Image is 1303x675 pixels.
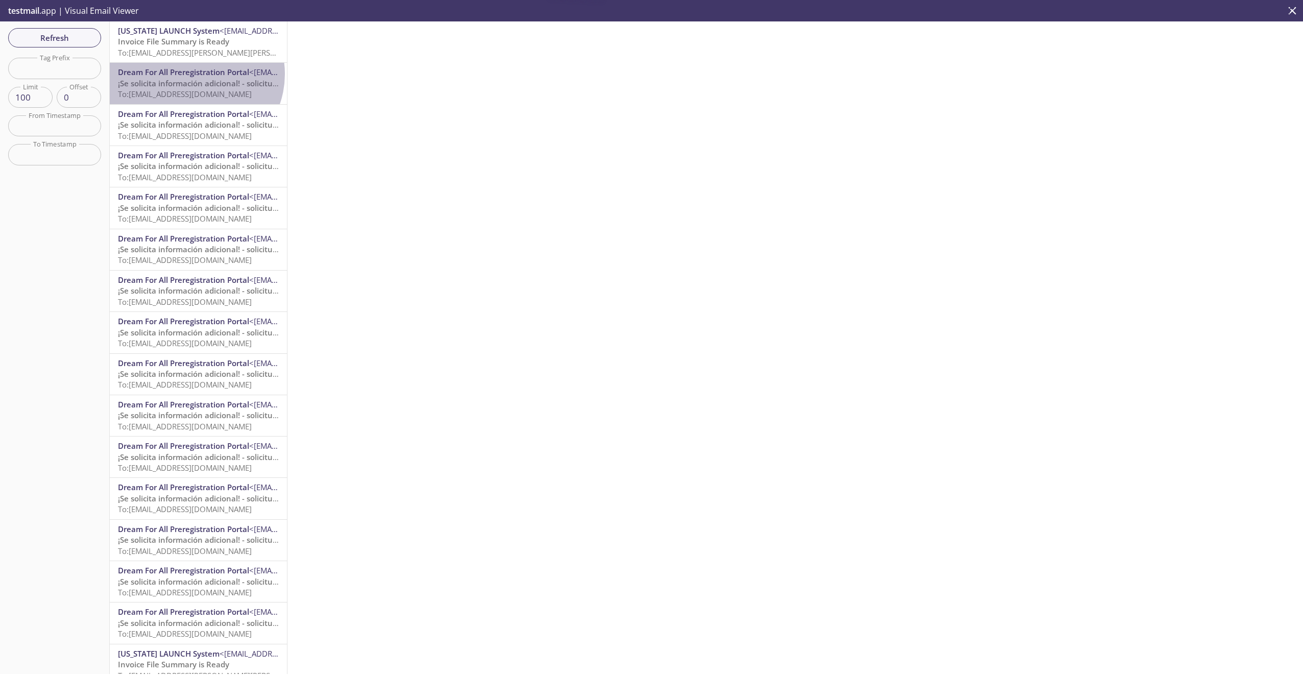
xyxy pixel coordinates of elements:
span: ¡Se solicita información adicional! - solicitud de CalHFA [118,244,317,254]
div: Dream For All Preregistration Portal<[EMAIL_ADDRESS][DOMAIN_NAME]>¡Se solicita información adicio... [110,437,287,477]
span: <[EMAIL_ADDRESS][DOMAIN_NAME]> [249,441,381,451]
span: To: [EMAIL_ADDRESS][DOMAIN_NAME] [118,546,252,556]
div: Dream For All Preregistration Portal<[EMAIL_ADDRESS][DOMAIN_NAME]>¡Se solicita información adicio... [110,354,287,395]
div: Dream For All Preregistration Portal<[EMAIL_ADDRESS][DOMAIN_NAME]>¡Se solicita información adicio... [110,271,287,311]
span: <[EMAIL_ADDRESS][DOMAIN_NAME]> [249,607,381,617]
div: Dream For All Preregistration Portal<[EMAIL_ADDRESS][DOMAIN_NAME]>¡Se solicita información adicio... [110,105,287,146]
div: Dream For All Preregistration Portal<[EMAIL_ADDRESS][DOMAIN_NAME]>¡Se solicita información adicio... [110,561,287,602]
span: ¡Se solicita información adicional! - solicitud de CalHFA [118,327,317,337]
span: <[EMAIL_ADDRESS][DOMAIN_NAME][US_STATE]> [220,26,391,36]
div: Dream For All Preregistration Portal<[EMAIL_ADDRESS][DOMAIN_NAME]>¡Se solicita información adicio... [110,229,287,270]
div: Dream For All Preregistration Portal<[EMAIL_ADDRESS][DOMAIN_NAME]>¡Se solicita información adicio... [110,187,287,228]
span: Invoice File Summary is Ready [118,659,229,669]
span: ¡Se solicita información adicional! - solicitud de CalHFA [118,576,317,587]
span: Dream For All Preregistration Portal [118,191,249,202]
span: Dream For All Preregistration Portal [118,275,249,285]
span: <[EMAIL_ADDRESS][DOMAIN_NAME]> [249,67,381,77]
span: Dream For All Preregistration Portal [118,150,249,160]
span: To: [EMAIL_ADDRESS][DOMAIN_NAME] [118,297,252,307]
span: To: [EMAIL_ADDRESS][DOMAIN_NAME] [118,255,252,265]
span: ¡Se solicita información adicional! - solicitud de CalHFA [118,161,317,171]
span: Dream For All Preregistration Portal [118,233,249,244]
span: To: [EMAIL_ADDRESS][DOMAIN_NAME] [118,338,252,348]
div: [US_STATE] LAUNCH System<[EMAIL_ADDRESS][DOMAIN_NAME][US_STATE]>Invoice File Summary is ReadyTo:[... [110,21,287,62]
span: <[EMAIL_ADDRESS][DOMAIN_NAME]> [249,275,381,285]
span: To: [EMAIL_ADDRESS][DOMAIN_NAME] [118,379,252,390]
span: Dream For All Preregistration Portal [118,358,249,368]
div: Dream For All Preregistration Portal<[EMAIL_ADDRESS][DOMAIN_NAME]>¡Se solicita información adicio... [110,63,287,104]
span: ¡Se solicita información adicional! - solicitud de CalHFA [118,493,317,503]
span: Dream For All Preregistration Portal [118,67,249,77]
span: Dream For All Preregistration Portal [118,109,249,119]
span: Dream For All Preregistration Portal [118,482,249,492]
span: To: [EMAIL_ADDRESS][DOMAIN_NAME] [118,131,252,141]
span: <[EMAIL_ADDRESS][DOMAIN_NAME]> [249,191,381,202]
span: <[EMAIL_ADDRESS][DOMAIN_NAME]> [249,482,381,492]
span: To: [EMAIL_ADDRESS][DOMAIN_NAME] [118,587,252,597]
span: Refresh [16,31,93,44]
span: ¡Se solicita información adicional! - solicitud de CalHFA [118,535,317,545]
span: [US_STATE] LAUNCH System [118,648,220,659]
span: Dream For All Preregistration Portal [118,565,249,575]
span: Dream For All Preregistration Portal [118,399,249,409]
span: Dream For All Preregistration Portal [118,441,249,451]
span: To: [EMAIL_ADDRESS][DOMAIN_NAME] [118,629,252,639]
span: Invoice File Summary is Ready [118,36,229,46]
span: <[EMAIL_ADDRESS][DOMAIN_NAME]> [249,109,381,119]
span: [US_STATE] LAUNCH System [118,26,220,36]
div: Dream For All Preregistration Portal<[EMAIL_ADDRESS][DOMAIN_NAME]>¡Se solicita información adicio... [110,395,287,436]
span: ¡Se solicita información adicional! - solicitud de CalHFA [118,452,317,462]
span: Dream For All Preregistration Portal [118,607,249,617]
div: Dream For All Preregistration Portal<[EMAIL_ADDRESS][DOMAIN_NAME]>¡Se solicita información adicio... [110,478,287,519]
span: To: [EMAIL_ADDRESS][PERSON_NAME][PERSON_NAME][DOMAIN_NAME] [118,47,369,58]
span: To: [EMAIL_ADDRESS][DOMAIN_NAME] [118,172,252,182]
span: ¡Se solicita información adicional! - solicitud de CalHFA [118,369,317,379]
span: ¡Se solicita información adicional! - solicitud de CalHFA [118,119,317,130]
span: <[EMAIL_ADDRESS][DOMAIN_NAME]> [249,399,381,409]
span: Dream For All Preregistration Portal [118,316,249,326]
span: To: [EMAIL_ADDRESS][DOMAIN_NAME] [118,89,252,99]
span: <[EMAIL_ADDRESS][DOMAIN_NAME]> [249,358,381,368]
span: To: [EMAIL_ADDRESS][DOMAIN_NAME] [118,213,252,224]
span: testmail [8,5,39,16]
span: To: [EMAIL_ADDRESS][DOMAIN_NAME] [118,504,252,514]
span: <[EMAIL_ADDRESS][DOMAIN_NAME]> [249,524,381,534]
span: ¡Se solicita información adicional! - solicitud de CalHFA [118,203,317,213]
span: <[EMAIL_ADDRESS][DOMAIN_NAME]> [249,316,381,326]
span: ¡Se solicita información adicional! - solicitud de CalHFA [118,410,317,420]
span: ¡Se solicita información adicional! - solicitud de CalHFA [118,285,317,296]
div: Dream For All Preregistration Portal<[EMAIL_ADDRESS][DOMAIN_NAME]>¡Se solicita información adicio... [110,312,287,353]
div: Dream For All Preregistration Portal<[EMAIL_ADDRESS][DOMAIN_NAME]>¡Se solicita información adicio... [110,602,287,643]
span: <[EMAIL_ADDRESS][DOMAIN_NAME]> [249,233,381,244]
span: To: [EMAIL_ADDRESS][DOMAIN_NAME] [118,421,252,431]
div: Dream For All Preregistration Portal<[EMAIL_ADDRESS][DOMAIN_NAME]>¡Se solicita información adicio... [110,520,287,561]
span: ¡Se solicita información adicional! - solicitud de CalHFA [118,618,317,628]
span: ¡Se solicita información adicional! - solicitud de CalHFA [118,78,317,88]
span: <[EMAIL_ADDRESS][DOMAIN_NAME]> [249,565,381,575]
span: <[EMAIL_ADDRESS][DOMAIN_NAME]> [249,150,381,160]
span: To: [EMAIL_ADDRESS][DOMAIN_NAME] [118,463,252,473]
div: Dream For All Preregistration Portal<[EMAIL_ADDRESS][DOMAIN_NAME]>¡Se solicita información adicio... [110,146,287,187]
span: <[EMAIL_ADDRESS][DOMAIN_NAME][US_STATE]> [220,648,391,659]
span: Dream For All Preregistration Portal [118,524,249,534]
button: Refresh [8,28,101,47]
